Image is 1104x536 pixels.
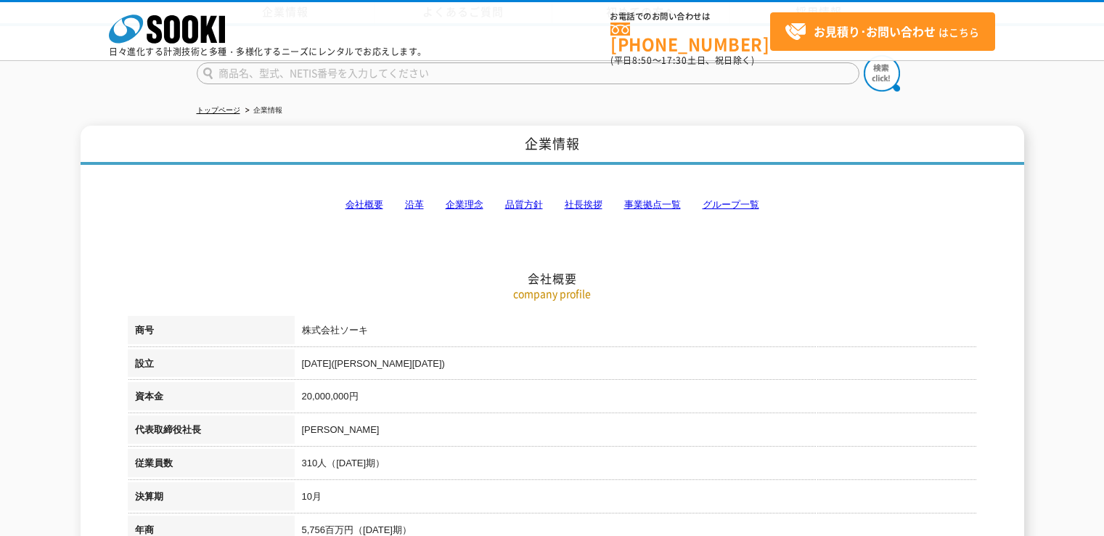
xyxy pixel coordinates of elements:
[197,62,859,84] input: 商品名、型式、NETIS番号を入力してください
[446,199,483,210] a: 企業理念
[81,126,1024,166] h1: 企業情報
[295,449,977,482] td: 310人（[DATE]期）
[128,482,295,516] th: 決算期
[814,23,936,40] strong: お見積り･お問い合わせ
[295,482,977,516] td: 10月
[128,382,295,415] th: 資本金
[785,21,979,43] span: はこちら
[109,47,427,56] p: 日々進化する計測技術と多種・多様化するニーズにレンタルでお応えします。
[197,106,240,114] a: トップページ
[864,55,900,92] img: btn_search.png
[128,415,295,449] th: 代表取締役社長
[632,54,653,67] span: 8:50
[505,199,543,210] a: 品質方針
[128,349,295,383] th: 設立
[610,23,770,52] a: [PHONE_NUMBER]
[295,349,977,383] td: [DATE]([PERSON_NAME][DATE])
[405,199,424,210] a: 沿革
[128,316,295,349] th: 商号
[610,54,754,67] span: (平日 ～ 土日、祝日除く)
[242,103,282,118] li: 企業情報
[295,415,977,449] td: [PERSON_NAME]
[703,199,759,210] a: グループ一覧
[295,316,977,349] td: 株式会社ソーキ
[624,199,681,210] a: 事業拠点一覧
[128,286,977,301] p: company profile
[661,54,687,67] span: 17:30
[345,199,383,210] a: 会社概要
[770,12,995,51] a: お見積り･お問い合わせはこちら
[128,126,977,286] h2: 会社概要
[295,382,977,415] td: 20,000,000円
[610,12,770,21] span: お電話でのお問い合わせは
[565,199,602,210] a: 社長挨拶
[128,449,295,482] th: 従業員数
